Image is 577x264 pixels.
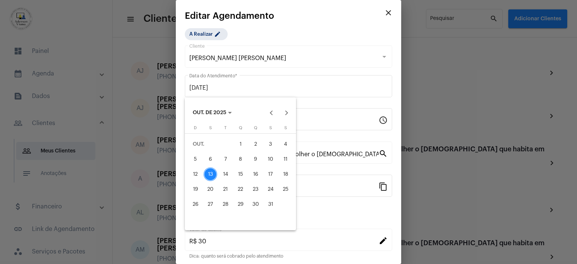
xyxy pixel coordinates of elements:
button: 12 de outubro de 2025 [188,167,203,182]
button: 18 de outubro de 2025 [278,167,293,182]
div: 6 [204,152,217,166]
button: 5 de outubro de 2025 [188,152,203,167]
span: S [284,126,287,130]
span: Q [239,126,242,130]
button: 21 de outubro de 2025 [218,182,233,197]
button: 30 de outubro de 2025 [248,197,263,212]
span: S [269,126,272,130]
button: Next month [279,106,294,121]
button: 20 de outubro de 2025 [203,182,218,197]
span: S [209,126,212,130]
td: OUT. [188,137,233,152]
div: 26 [189,198,202,211]
span: D [194,126,197,130]
div: 7 [219,152,232,166]
div: 25 [279,183,292,196]
button: 19 de outubro de 2025 [188,182,203,197]
span: Q [254,126,257,130]
div: 24 [264,183,277,196]
div: 17 [264,167,277,181]
div: 15 [234,167,247,181]
div: 12 [189,167,202,181]
button: 9 de outubro de 2025 [248,152,263,167]
button: 22 de outubro de 2025 [233,182,248,197]
button: 16 de outubro de 2025 [248,167,263,182]
button: 27 de outubro de 2025 [203,197,218,212]
button: 6 de outubro de 2025 [203,152,218,167]
div: 23 [249,183,262,196]
div: 8 [234,152,247,166]
div: 22 [234,183,247,196]
button: 31 de outubro de 2025 [263,197,278,212]
div: 4 [279,137,292,151]
button: 17 de outubro de 2025 [263,167,278,182]
div: 18 [279,167,292,181]
button: 3 de outubro de 2025 [263,137,278,152]
div: 29 [234,198,247,211]
div: 3 [264,137,277,151]
div: 27 [204,198,217,211]
button: 8 de outubro de 2025 [233,152,248,167]
span: OUT. DE 2025 [193,110,226,116]
button: 11 de outubro de 2025 [278,152,293,167]
div: 5 [189,152,202,166]
div: 10 [264,152,277,166]
button: 15 de outubro de 2025 [233,167,248,182]
div: 21 [219,183,232,196]
button: Previous month [264,106,279,121]
button: 13 de outubro de 2025 [203,167,218,182]
div: 13 [204,167,217,181]
button: 2 de outubro de 2025 [248,137,263,152]
button: 1 de outubro de 2025 [233,137,248,152]
div: 30 [249,198,262,211]
div: 19 [189,183,202,196]
span: T [224,126,227,130]
div: 16 [249,167,262,181]
button: 25 de outubro de 2025 [278,182,293,197]
div: 20 [204,183,217,196]
button: 4 de outubro de 2025 [278,137,293,152]
div: 28 [219,198,232,211]
button: 7 de outubro de 2025 [218,152,233,167]
button: 14 de outubro de 2025 [218,167,233,182]
button: 24 de outubro de 2025 [263,182,278,197]
div: 9 [249,152,262,166]
button: 29 de outubro de 2025 [233,197,248,212]
button: 10 de outubro de 2025 [263,152,278,167]
div: 14 [219,167,232,181]
button: 28 de outubro de 2025 [218,197,233,212]
button: Choose month and year [187,106,238,121]
button: 23 de outubro de 2025 [248,182,263,197]
div: 31 [264,198,277,211]
button: 26 de outubro de 2025 [188,197,203,212]
div: 1 [234,137,247,151]
div: 2 [249,137,262,151]
div: 11 [279,152,292,166]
